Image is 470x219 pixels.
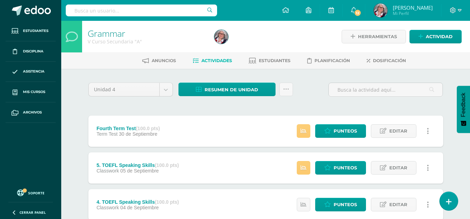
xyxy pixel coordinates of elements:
a: Anuncios [142,55,176,66]
span: Feedback [460,93,467,117]
strong: (100.0 pts) [155,162,179,168]
span: Asistencia [23,69,45,74]
a: Asistencia [6,62,56,82]
span: Estudiantes [259,58,290,63]
div: Fourth Term Test [96,126,160,131]
span: 05 de Septiembre [120,168,159,174]
button: Feedback - Mostrar encuesta [457,86,470,133]
a: Actividad [409,30,462,43]
span: Unidad 4 [94,83,154,96]
a: Estudiantes [6,21,56,41]
span: Anuncios [152,58,176,63]
a: Estudiantes [249,55,290,66]
a: Punteos [315,198,366,211]
img: d15f609fbe877e890c67bc9977e491b7.png [214,30,228,44]
span: Herramientas [358,30,397,43]
span: Planificación [314,58,350,63]
h1: Grammar [88,28,206,38]
a: Soporte [8,188,53,197]
div: 4. TOEFL Speaking Skills [96,199,179,205]
a: Disciplina [6,41,56,62]
span: 04 de Septiembre [120,205,159,210]
span: Editar [389,125,407,137]
img: d15f609fbe877e890c67bc9977e491b7.png [374,3,388,17]
span: Term Test [96,131,117,137]
span: Resumen de unidad [205,83,258,96]
span: 12 [354,9,361,17]
a: Mis cursos [6,82,56,102]
span: Actividad [426,30,453,43]
a: Punteos [315,124,366,138]
span: Punteos [334,161,357,174]
span: Editar [389,161,407,174]
span: Editar [389,198,407,211]
a: Unidad 4 [89,83,173,96]
span: 30 de Septiembre [119,131,158,137]
span: Estudiantes [23,28,48,34]
span: [PERSON_NAME] [393,4,433,11]
span: Punteos [334,125,357,137]
a: Archivos [6,102,56,123]
input: Busca la actividad aquí... [329,83,443,96]
span: Disciplina [23,49,43,54]
a: Herramientas [342,30,406,43]
span: Archivos [23,110,42,115]
span: Mis cursos [23,89,45,95]
span: Soporte [28,191,45,195]
a: Dosificación [367,55,406,66]
a: Actividades [193,55,232,66]
input: Busca un usuario... [66,5,217,16]
span: Punteos [334,198,357,211]
span: Actividades [201,58,232,63]
a: Grammar [88,27,125,39]
a: Punteos [315,161,366,175]
a: Resumen de unidad [178,83,276,96]
span: Cerrar panel [19,210,46,215]
div: 5. TOEFL Speaking Skills [96,162,179,168]
span: Mi Perfil [393,10,433,16]
a: Planificación [307,55,350,66]
strong: (100.0 pts) [155,199,179,205]
span: Dosificación [373,58,406,63]
span: Classwork [96,205,119,210]
span: Classwork [96,168,119,174]
div: V Curso Secundaria 'A' [88,38,206,45]
strong: (100.0 pts) [136,126,160,131]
